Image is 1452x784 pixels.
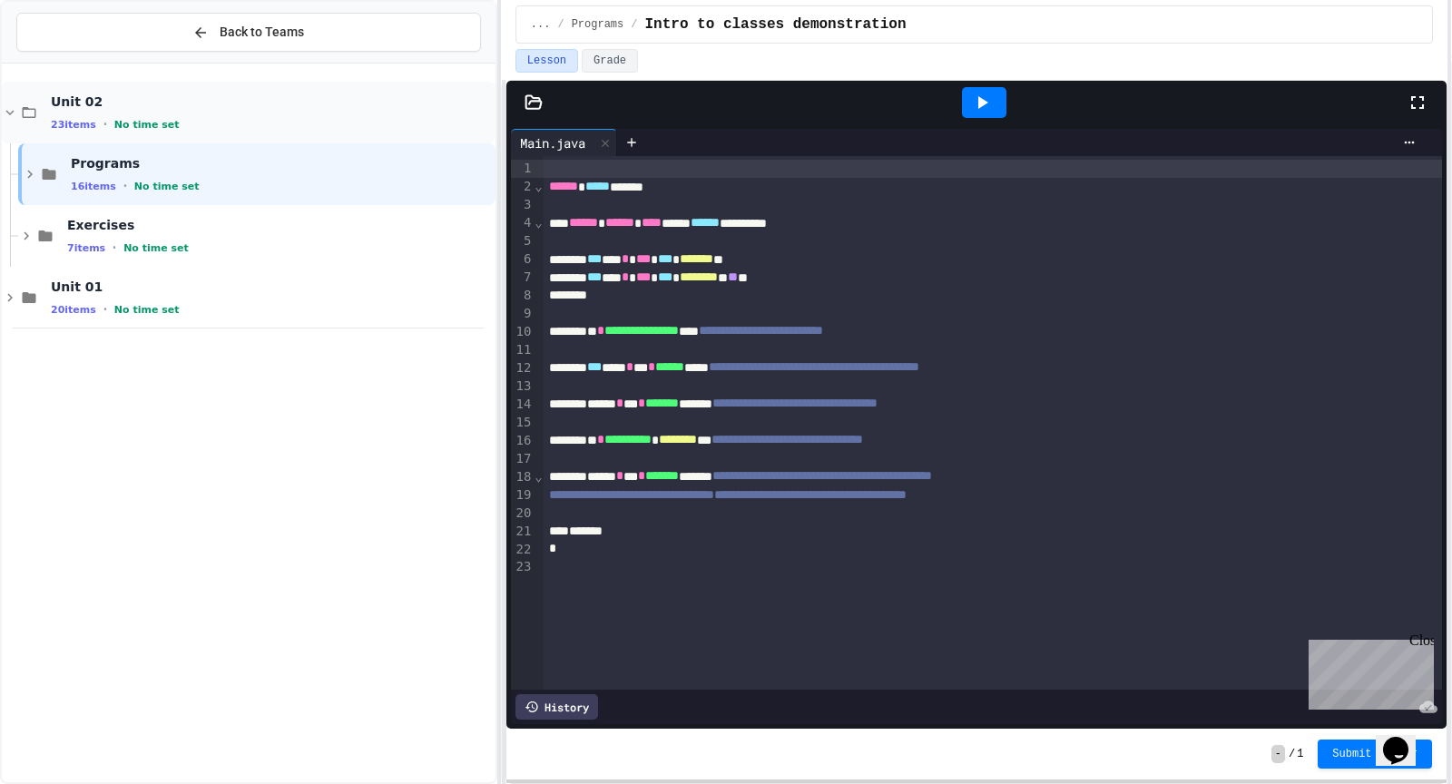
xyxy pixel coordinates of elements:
span: • [103,117,107,132]
div: 2 [511,178,534,196]
div: 12 [511,359,534,377]
button: Lesson [515,49,578,73]
span: Back to Teams [220,23,304,42]
span: Unit 02 [51,93,492,110]
span: / [557,17,564,32]
span: No time set [134,181,200,192]
span: Exercises [67,217,492,233]
div: History [515,694,598,720]
div: Main.java [511,129,617,156]
span: Fold line [534,215,543,230]
div: 3 [511,196,534,214]
div: 1 [511,160,534,178]
div: 21 [511,523,534,541]
span: No time set [114,119,180,131]
div: Main.java [511,133,594,152]
span: 23 items [51,119,96,131]
button: Back to Teams [16,13,481,52]
span: / [1289,747,1295,761]
div: 6 [511,250,534,269]
div: 15 [511,414,534,432]
span: • [113,240,116,255]
span: 20 items [51,304,96,316]
span: Intro to classes demonstration [644,14,906,35]
span: Fold line [534,179,543,193]
span: No time set [123,242,189,254]
div: 23 [511,558,534,576]
div: 5 [511,232,534,250]
div: 22 [511,541,534,559]
div: 18 [511,468,534,486]
iframe: chat widget [1301,632,1434,710]
span: • [123,179,127,193]
span: 7 items [67,242,105,254]
span: - [1271,745,1285,763]
iframe: chat widget [1376,711,1434,766]
button: Grade [582,49,638,73]
div: 9 [511,305,534,323]
span: • [103,302,107,317]
div: 8 [511,287,534,305]
span: Fold line [534,469,543,484]
span: Programs [572,17,624,32]
div: 20 [511,505,534,523]
div: 13 [511,377,534,396]
span: 16 items [71,181,116,192]
div: 10 [511,323,534,341]
span: Unit 01 [51,279,492,295]
div: 17 [511,450,534,468]
button: Submit Answer [1318,740,1432,769]
div: 4 [511,214,534,232]
div: 14 [511,396,534,414]
div: Chat with us now!Close [7,7,125,115]
span: No time set [114,304,180,316]
div: 19 [511,486,534,505]
span: ... [531,17,551,32]
div: 16 [511,432,534,450]
span: Programs [71,155,492,171]
span: Submit Answer [1332,747,1418,761]
div: 11 [511,341,534,359]
span: / [631,17,637,32]
span: 1 [1297,747,1303,761]
div: 7 [511,269,534,287]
